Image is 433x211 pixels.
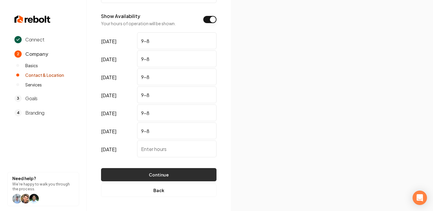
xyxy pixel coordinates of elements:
[137,122,216,139] input: Enter hours
[25,82,42,88] span: Services
[12,176,36,181] strong: Need help?
[12,182,74,191] p: We're happy to walk you through the process.
[137,104,216,121] input: Enter hours
[7,172,79,206] button: Need help?We're happy to walk you through the process.help icon Willhelp icon Willhelp icon arwin
[137,86,216,103] input: Enter hours
[137,50,216,67] input: Enter hours
[25,109,45,116] span: Branding
[14,50,22,58] span: 2
[21,194,30,203] img: help icon Will
[101,20,176,26] p: Your hours of operation will be shown.
[101,184,216,197] button: Back
[14,109,22,116] span: 4
[14,95,22,102] span: 3
[101,32,135,50] label: [DATE]
[137,140,216,157] input: Enter hours
[101,13,140,19] label: Show Availability
[29,194,39,203] img: help icon arwin
[413,191,427,205] div: Open Intercom Messenger
[101,86,135,104] label: [DATE]
[101,68,135,86] label: [DATE]
[12,194,22,203] img: help icon Will
[25,50,48,58] span: Company
[101,122,135,140] label: [DATE]
[25,72,64,78] span: Contact & Location
[101,104,135,122] label: [DATE]
[101,50,135,68] label: [DATE]
[137,68,216,85] input: Enter hours
[137,32,216,49] input: Enter hours
[25,62,38,68] span: Basics
[25,95,38,102] span: Goals
[101,140,135,158] label: [DATE]
[14,14,51,24] img: Rebolt Logo
[25,36,44,43] span: Connect
[101,168,216,181] button: Continue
